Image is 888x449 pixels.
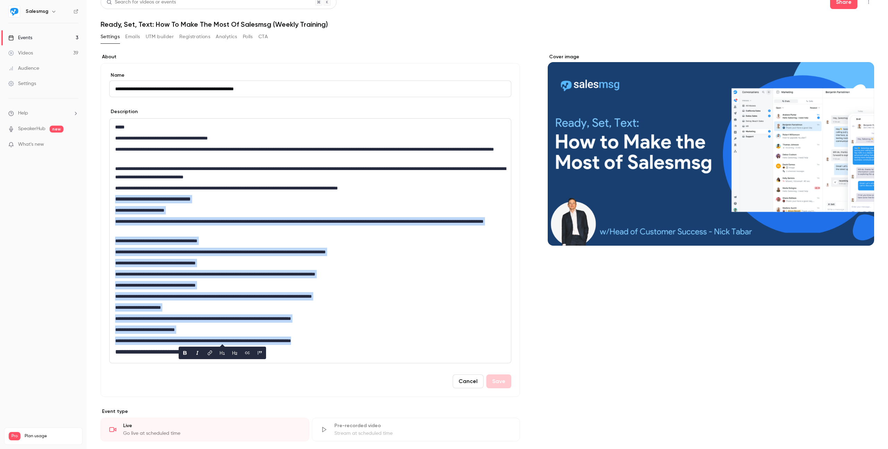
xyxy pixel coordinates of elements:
button: Registrations [179,31,210,42]
button: blockquote [254,347,265,358]
label: Name [109,72,511,79]
li: help-dropdown-opener [8,110,78,117]
span: Help [18,110,28,117]
div: Pre-recorded video [334,422,512,429]
label: About [101,53,520,60]
section: description [109,118,511,363]
div: LiveGo live at scheduled time [101,418,309,441]
label: Cover image [548,53,874,60]
h6: Salesmsg [26,8,48,15]
button: Polls [243,31,253,42]
div: Audience [8,65,39,72]
button: bold [179,347,190,358]
span: Pro [9,432,20,440]
p: Event type [101,408,520,415]
div: Videos [8,50,33,57]
div: Pre-recorded videoStream at scheduled time [312,418,520,441]
div: Settings [8,80,36,87]
section: Cover image [548,53,874,246]
span: new [50,126,63,133]
a: SpeakerHub [18,125,45,133]
div: editor [110,119,511,363]
button: link [204,347,215,358]
h1: Ready, Set, Text: How To Make The Most Of Salesmsg (Weekly Training) [101,20,874,28]
label: Description [109,108,138,115]
button: italic [192,347,203,358]
div: Go live at scheduled time [123,430,300,437]
button: Analytics [216,31,237,42]
img: Salesmsg [9,6,20,17]
span: What's new [18,141,44,148]
div: Stream at scheduled time [334,430,512,437]
div: Live [123,422,300,429]
iframe: Noticeable Trigger [70,142,78,148]
button: UTM builder [146,31,174,42]
span: Plan usage [25,433,78,439]
button: Emails [125,31,140,42]
button: CTA [258,31,268,42]
button: Cancel [453,374,484,388]
button: Settings [101,31,120,42]
div: Events [8,34,32,41]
